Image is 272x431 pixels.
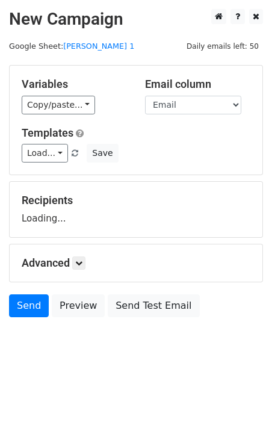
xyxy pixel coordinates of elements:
[108,294,199,317] a: Send Test Email
[22,144,68,163] a: Load...
[182,40,263,53] span: Daily emails left: 50
[9,294,49,317] a: Send
[52,294,105,317] a: Preview
[63,42,134,51] a: [PERSON_NAME] 1
[22,194,250,207] h5: Recipients
[182,42,263,51] a: Daily emails left: 50
[9,9,263,29] h2: New Campaign
[22,126,73,139] a: Templates
[22,78,127,91] h5: Variables
[22,96,95,114] a: Copy/paste...
[145,78,250,91] h5: Email column
[87,144,118,163] button: Save
[9,42,134,51] small: Google Sheet:
[22,194,250,225] div: Loading...
[22,256,250,270] h5: Advanced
